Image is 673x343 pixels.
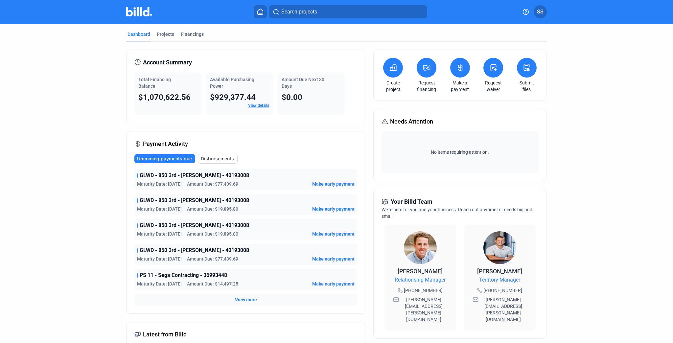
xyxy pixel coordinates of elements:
[312,256,355,262] button: Make early payment
[140,221,249,229] span: GLWD - 850 3rd - [PERSON_NAME] - 40193008
[282,93,302,102] span: $0.00
[400,296,448,323] span: [PERSON_NAME][EMAIL_ADDRESS][PERSON_NAME][DOMAIN_NAME]
[140,271,227,279] span: PS 11 - Sega Contracting - 36993448
[415,80,438,93] a: Request financing
[382,80,405,93] a: Create project
[138,93,191,102] span: $1,070,622.56
[140,171,249,179] span: GLWD - 850 3rd - [PERSON_NAME] - 40193008
[312,231,355,237] button: Make early payment
[282,77,324,89] span: Amount Due Next 30 Days
[404,287,443,294] span: [PHONE_NUMBER]
[140,196,249,204] span: GLWD - 850 3rd - [PERSON_NAME] - 40193008
[137,231,182,237] span: Maturity Date: [DATE]
[477,268,522,275] span: [PERSON_NAME]
[187,281,238,287] span: Amount Due: $14,497.25
[537,8,544,16] span: SS
[140,246,249,254] span: GLWD - 850 3rd - [PERSON_NAME] - 40193008
[449,80,472,93] a: Make a payment
[483,231,516,264] img: Territory Manager
[482,80,505,93] a: Request waiver
[390,117,433,126] span: Needs Attention
[312,206,355,212] button: Make early payment
[480,296,527,323] span: [PERSON_NAME][EMAIL_ADDRESS][PERSON_NAME][DOMAIN_NAME]
[137,281,182,287] span: Maturity Date: [DATE]
[515,80,538,93] a: Submit files
[137,256,182,262] span: Maturity Date: [DATE]
[128,31,150,37] div: Dashboard
[126,7,152,16] img: Billd Company Logo
[210,77,254,89] span: Available Purchasing Power
[384,149,535,155] span: No items requiring attention.
[398,268,443,275] span: [PERSON_NAME]
[248,103,269,108] a: View details
[395,276,446,284] span: Relationship Manager
[143,58,192,67] span: Account Summary
[312,181,355,187] button: Make early payment
[201,155,234,162] span: Disbursements
[134,154,195,163] button: Upcoming payments due
[391,197,432,206] span: Your Billd Team
[382,207,532,219] span: We're here for you and your business. Reach out anytime for needs big and small!
[138,77,171,89] span: Total Financing Balance
[187,206,238,212] span: Amount Due: $19,895.80
[312,281,355,287] button: Make early payment
[235,296,257,303] button: View more
[269,5,427,18] button: Search projects
[483,287,522,294] span: [PHONE_NUMBER]
[137,181,182,187] span: Maturity Date: [DATE]
[187,231,238,237] span: Amount Due: $19,895.80
[143,139,188,149] span: Payment Activity
[181,31,204,37] div: Financings
[137,206,182,212] span: Maturity Date: [DATE]
[281,8,317,16] span: Search projects
[157,31,174,37] div: Projects
[187,181,238,187] span: Amount Due: $77,439.69
[404,231,437,264] img: Relationship Manager
[534,5,547,18] button: SS
[143,330,187,339] span: Latest from Billd
[137,155,192,162] span: Upcoming payments due
[479,276,520,284] span: Territory Manager
[198,154,238,164] button: Disbursements
[187,256,238,262] span: Amount Due: $77,439.69
[210,93,256,102] span: $929,377.44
